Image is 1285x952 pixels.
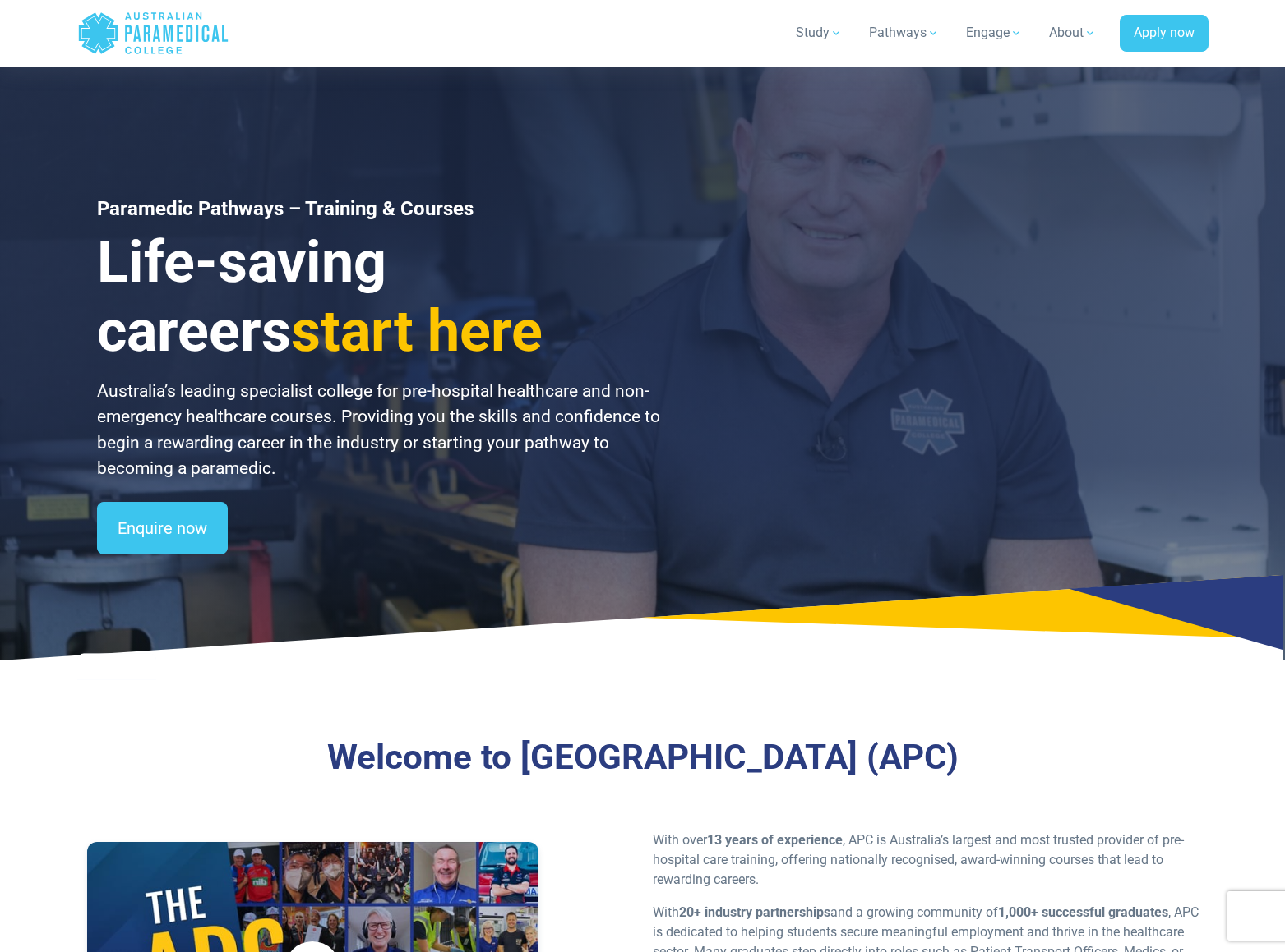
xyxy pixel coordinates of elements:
[170,737,1115,779] h3: Welcome to [GEOGRAPHIC_DATA] (APC)
[786,10,853,56] a: Study
[77,7,229,60] a: Australian Paramedical College
[707,832,843,848] strong: 13 years of experience
[1120,15,1209,53] a: Apply now
[956,10,1033,56] a: Engage
[1039,10,1107,56] a: About
[97,228,663,366] h3: Life-saving careers
[653,830,1199,890] p: With over , APC is Australia’s largest and most trusted provider of pre-hospital care training, o...
[97,379,663,482] p: Australia’s leading specialist college for pre-hospital healthcare and non-emergency healthcare c...
[97,502,228,554] a: Enquire now
[859,10,950,56] a: Pathways
[679,904,830,920] strong: 20+ industry partnerships
[291,297,543,365] span: start here
[97,197,663,221] h1: Paramedic Pathways – Training & Courses
[998,904,1168,920] strong: 1,000+ successful graduates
